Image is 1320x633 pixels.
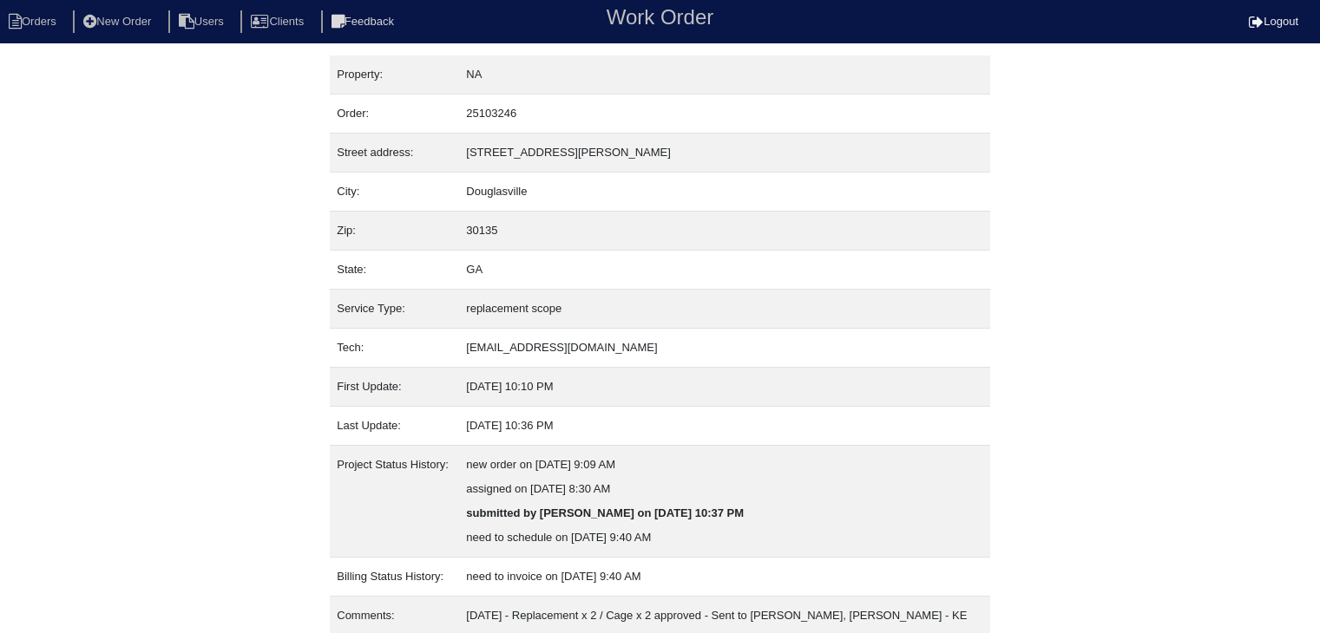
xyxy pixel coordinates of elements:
td: Service Type: [330,290,459,329]
li: Feedback [321,10,408,34]
td: Property: [330,55,459,95]
td: GA [459,251,989,290]
td: [EMAIL_ADDRESS][DOMAIN_NAME] [459,329,989,368]
a: Users [168,15,238,28]
td: [DATE] 10:36 PM [459,407,989,446]
li: Clients [240,10,318,34]
td: Douglasville [459,173,989,212]
td: 30135 [459,212,989,251]
td: Last Update: [330,407,459,446]
div: new order on [DATE] 9:09 AM [466,453,982,477]
li: Users [168,10,238,34]
td: Billing Status History: [330,558,459,597]
td: Project Status History: [330,446,459,558]
div: need to schedule on [DATE] 9:40 AM [466,525,982,550]
td: Tech: [330,329,459,368]
a: Clients [240,15,318,28]
td: State: [330,251,459,290]
a: Logout [1249,15,1298,28]
div: submitted by [PERSON_NAME] on [DATE] 10:37 PM [466,501,982,525]
td: 25103246 [459,95,989,134]
td: Street address: [330,134,459,173]
div: assigned on [DATE] 8:30 AM [466,477,982,501]
td: First Update: [330,368,459,407]
td: City: [330,173,459,212]
td: [DATE] 10:10 PM [459,368,989,407]
li: New Order [73,10,165,34]
td: Zip: [330,212,459,251]
a: New Order [73,15,165,28]
div: need to invoice on [DATE] 9:40 AM [466,564,982,589]
td: NA [459,55,989,95]
td: replacement scope [459,290,989,329]
td: [STREET_ADDRESS][PERSON_NAME] [459,134,989,173]
td: Order: [330,95,459,134]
